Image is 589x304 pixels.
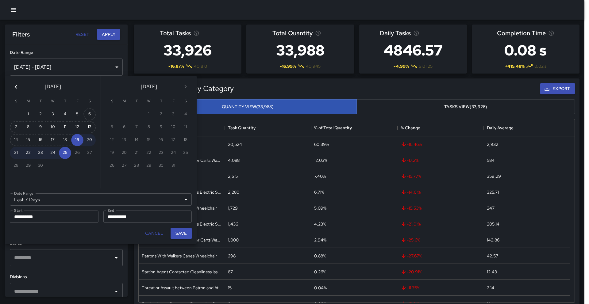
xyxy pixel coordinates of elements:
[22,134,34,146] button: 15
[180,95,191,108] span: Saturday
[47,121,59,133] button: 10
[168,95,179,108] span: Friday
[10,193,192,206] div: Last 7 Days
[22,108,34,120] button: 1
[22,121,34,133] button: 8
[59,121,71,133] button: 11
[84,95,95,108] span: Saturday
[131,95,142,108] span: Tuesday
[71,121,83,133] button: 12
[35,95,46,108] span: Tuesday
[10,121,22,133] button: 7
[14,191,33,196] label: Date Range
[10,134,22,146] button: 14
[47,95,58,108] span: Wednesday
[47,147,59,159] button: 24
[14,208,22,213] label: Start
[22,147,34,159] button: 22
[59,147,71,159] button: 25
[108,208,114,213] label: End
[143,95,154,108] span: Wednesday
[106,95,117,108] span: Sunday
[59,108,71,120] button: 4
[34,134,47,146] button: 16
[141,82,157,91] span: [DATE]
[83,108,96,120] button: 6
[119,95,130,108] span: Monday
[47,134,59,146] button: 17
[47,108,59,120] button: 3
[60,95,71,108] span: Thursday
[83,121,96,133] button: 13
[83,134,96,146] button: 20
[34,147,47,159] button: 23
[71,108,83,120] button: 5
[143,228,166,239] button: Cancel
[45,82,61,91] span: [DATE]
[71,134,83,146] button: 19
[34,108,47,120] button: 2
[10,147,22,159] button: 21
[10,81,22,93] button: Previous month
[72,95,83,108] span: Friday
[34,121,47,133] button: 9
[171,228,192,239] button: Save
[59,134,71,146] button: 18
[23,95,34,108] span: Monday
[156,95,167,108] span: Thursday
[10,95,21,108] span: Sunday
